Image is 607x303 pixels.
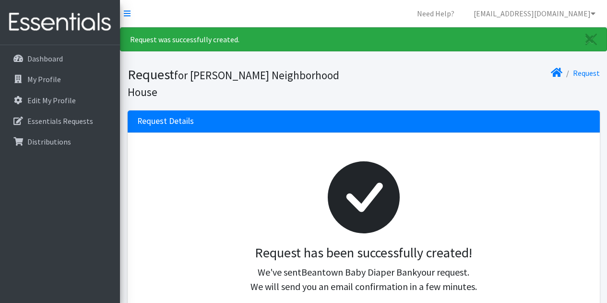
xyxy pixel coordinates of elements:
img: HumanEssentials [4,6,116,38]
a: Edit My Profile [4,91,116,110]
p: My Profile [27,74,61,84]
p: Distributions [27,137,71,146]
a: Request [573,68,600,78]
p: Essentials Requests [27,116,93,126]
p: We've sent your request. We will send you an email confirmation in a few minutes. [145,265,583,294]
small: for [PERSON_NAME] Neighborhood House [128,68,339,99]
h1: Request [128,66,360,99]
p: Edit My Profile [27,96,76,105]
a: Distributions [4,132,116,151]
a: Close [576,28,607,51]
div: Request was successfully created. [120,27,607,51]
h3: Request has been successfully created! [145,245,583,261]
a: Essentials Requests [4,111,116,131]
p: Dashboard [27,54,63,63]
span: Beantown Baby Diaper Bank [301,266,417,278]
a: Dashboard [4,49,116,68]
a: [EMAIL_ADDRESS][DOMAIN_NAME] [466,4,603,23]
a: My Profile [4,70,116,89]
h3: Request Details [137,116,194,126]
a: Need Help? [409,4,462,23]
